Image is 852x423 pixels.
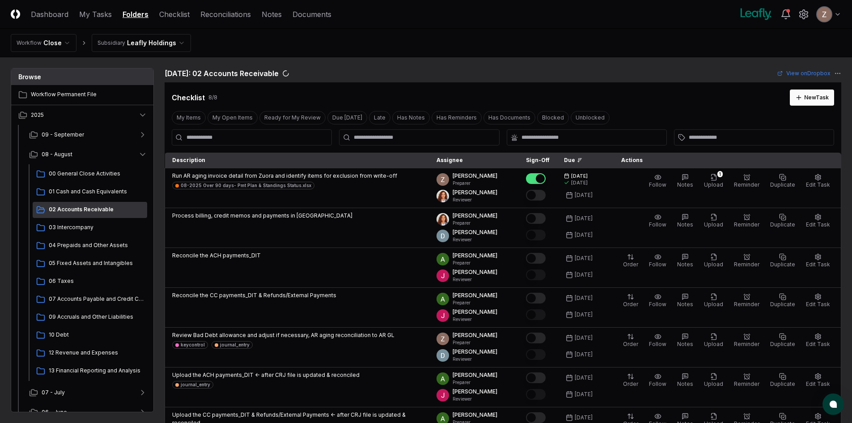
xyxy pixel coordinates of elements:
[804,252,832,270] button: Edit Task
[732,291,761,310] button: Reminder
[770,181,795,188] span: Duplicate
[621,331,640,350] button: Order
[702,291,725,310] button: Upload
[181,381,210,388] div: journal_entry
[33,363,147,379] a: 13 Financial Reporting and Analysis
[49,313,144,321] span: 09 Accruals and Other Liabilities
[33,273,147,290] a: 06 Taxes
[623,301,638,308] span: Order
[704,181,723,188] span: Upload
[49,188,144,196] span: 01 Cash and Cash Equivalents
[453,339,497,346] p: Preparer
[702,252,725,270] button: Upload
[526,230,546,240] button: Mark complete
[770,221,795,228] span: Duplicate
[575,334,593,342] div: [DATE]
[208,111,258,124] button: My Open Items
[259,111,326,124] button: Ready for My Review
[621,291,640,310] button: Order
[432,111,482,124] button: Has Reminders
[519,153,557,168] th: Sign-Off
[453,276,497,283] p: Reviewer
[453,411,497,419] p: [PERSON_NAME]
[453,212,497,220] p: [PERSON_NAME]
[571,173,588,179] span: [DATE]
[453,268,497,276] p: [PERSON_NAME]
[675,252,695,270] button: Notes
[564,156,600,164] div: Due
[437,309,449,322] img: ACg8ocJfBSitaon9c985KWe3swqK2kElzkAv-sHk65QWxGQz4ldowg=s96-c
[11,85,154,105] a: Workflow Permanent File
[453,236,497,243] p: Reviewer
[437,190,449,202] img: ACg8ocLdVaUJ3SPYiWtV1SCOCLc5fH8jwZS3X49UX5Q0z8zS0ESX3Ok=s96-c
[392,111,430,124] button: Has Notes
[42,131,84,139] span: 09 - September
[804,371,832,390] button: Edit Task
[704,380,723,387] span: Upload
[453,172,497,180] p: [PERSON_NAME]
[123,9,148,20] a: Folders
[11,105,154,125] button: 2025
[453,379,497,386] p: Preparer
[453,316,497,323] p: Reviewer
[172,252,261,260] p: Reconcile the ACH payments_DIT
[17,39,42,47] div: Workflow
[526,269,546,280] button: Mark complete
[49,331,144,339] span: 10 Debt
[770,261,795,268] span: Duplicate
[575,191,593,199] div: [DATE]
[702,371,725,390] button: Upload
[677,261,693,268] span: Notes
[575,271,593,279] div: [DATE]
[97,39,125,47] div: Subsidiary
[575,231,593,239] div: [DATE]
[33,202,147,218] a: 02 Accounts Receivable
[172,172,397,180] p: Run AR aging invoice detail from Zuora and identify items for exclusion from write-off
[262,9,282,20] a: Notes
[22,164,154,383] div: 08 - August
[172,291,336,299] p: Reconcile the CC payments_DIT & Refunds/External Payments
[437,389,449,402] img: ACg8ocJfBSitaon9c985KWe3swqK2kElzkAv-sHk65QWxGQz4ldowg=s96-c
[172,371,360,379] p: Upload the ACH payments_DIT <- after CRJ file is updated & reconciled
[49,241,144,249] span: 04 Prepaids and Other Assets
[22,145,154,164] button: 08 - August
[677,341,693,347] span: Notes
[453,388,497,396] p: [PERSON_NAME]
[647,212,668,231] button: Follow
[49,367,144,375] span: 13 Financial Reporting and Analysis
[172,92,205,103] div: Checklist
[369,111,390,124] button: Late
[172,212,352,220] p: Process billing, credit memos and payments in [GEOGRAPHIC_DATA]
[614,156,834,164] div: Actions
[790,90,834,106] button: NewTask
[172,182,314,189] a: 08-2025 Over 90 days- Pmt Plan & Standings Status.xlsx
[768,331,797,350] button: Duplicate
[806,380,830,387] span: Edit Task
[33,345,147,361] a: 12 Revenue and Expenses
[704,301,723,308] span: Upload
[822,393,844,415] button: atlas-launcher
[33,220,147,236] a: 03 Intercompany
[806,301,830,308] span: Edit Task
[429,153,519,168] th: Assignee
[649,380,666,387] span: Follow
[623,341,638,347] span: Order
[327,111,367,124] button: Due Today
[804,94,829,102] div: New Task
[806,261,830,268] span: Edit Task
[623,261,638,268] span: Order
[453,291,497,299] p: [PERSON_NAME]
[571,111,610,124] button: Unblocked
[526,389,546,400] button: Mark complete
[437,269,449,282] img: ACg8ocJfBSitaon9c985KWe3swqK2kElzkAv-sHk65QWxGQz4ldowg=s96-c
[42,408,67,416] span: 06 - June
[526,412,546,423] button: Mark complete
[526,293,546,303] button: Mark complete
[11,68,153,85] h3: Browse
[647,331,668,350] button: Follow
[49,223,144,231] span: 03 Intercompany
[42,150,72,158] span: 08 - August
[453,308,497,316] p: [PERSON_NAME]
[777,69,831,77] a: View onDropbox
[33,291,147,308] a: 07 Accounts Payable and Credit Cards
